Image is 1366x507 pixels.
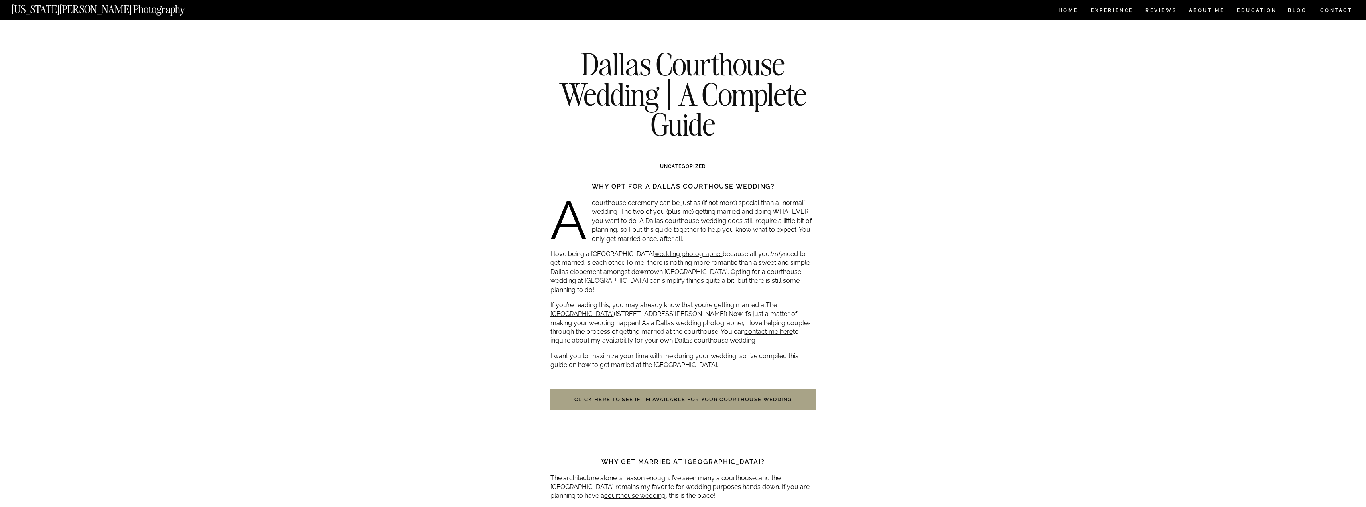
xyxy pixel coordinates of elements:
[550,474,816,501] p: The architecture alone is reason enough. I’ve seen many a courthouse…and the [GEOGRAPHIC_DATA] re...
[654,250,723,258] a: wedding photographer
[550,250,816,294] p: I love being a [GEOGRAPHIC_DATA] because all you need to get married is each other. To me, there ...
[1320,6,1353,15] a: CONTACT
[574,397,792,402] a: Click here to see if I’m available for your courthouse wedding
[660,164,706,169] a: Uncategorized
[592,183,775,190] strong: Why opt for a Dallas courthouse wedding?
[1236,8,1278,15] a: EDUCATION
[745,328,793,335] a: contact me here
[1057,8,1080,15] a: HOME
[601,458,765,466] strong: Why get married at [GEOGRAPHIC_DATA]?
[770,250,783,258] em: truly
[1189,8,1225,15] a: ABOUT ME
[550,301,816,345] p: If you’re reading this, you may already know that you’re getting married at ([STREET_ADDRESS][PER...
[1145,8,1175,15] a: REVIEWS
[12,4,212,11] a: [US_STATE][PERSON_NAME] Photography
[604,492,666,499] a: courthouse wedding
[550,352,816,370] p: I want you to maximize your time with me during your wedding, so I’ve compiled this guide on how ...
[538,49,828,140] h1: Dallas Courthouse Wedding | A Complete Guide
[1288,8,1307,15] a: BLOG
[1091,8,1133,15] a: Experience
[550,199,816,243] p: A courthouse ceremony can be just as (if not more) special than a “normal” wedding. The two of yo...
